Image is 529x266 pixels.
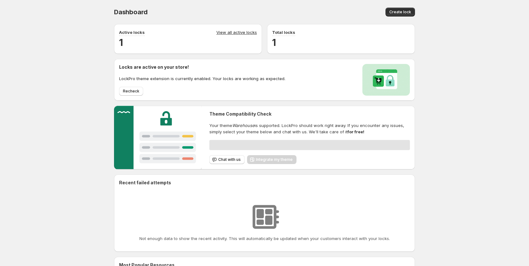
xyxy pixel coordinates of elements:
[119,87,143,96] button: Recheck
[119,75,285,82] p: LockPro theme extension is currently enabled. Your locks are working as expected.
[139,235,390,242] p: Not enough data to show the recent activity. This will automatically be updated when your custome...
[272,29,295,35] p: Total locks
[249,201,280,233] img: No resources found
[119,36,257,49] h2: 1
[272,36,410,49] h2: 1
[209,111,410,117] h2: Theme Compatibility Check
[216,29,257,36] a: View all active locks
[114,106,202,169] img: Customer support
[386,8,415,16] button: Create lock
[347,129,364,134] strong: for free!
[362,64,410,96] img: Locks activated
[123,89,139,94] span: Recheck
[114,8,148,16] span: Dashboard
[209,155,245,164] button: Chat with us
[232,123,255,128] em: Warehouse
[209,122,410,135] span: Your theme is supported. LockPro should work right away. If you encounter any issues, simply sele...
[119,180,171,186] h2: Recent failed attempts
[218,157,241,162] span: Chat with us
[389,9,411,15] span: Create lock
[119,64,285,70] h2: Locks are active on your store!
[119,29,145,35] p: Active locks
